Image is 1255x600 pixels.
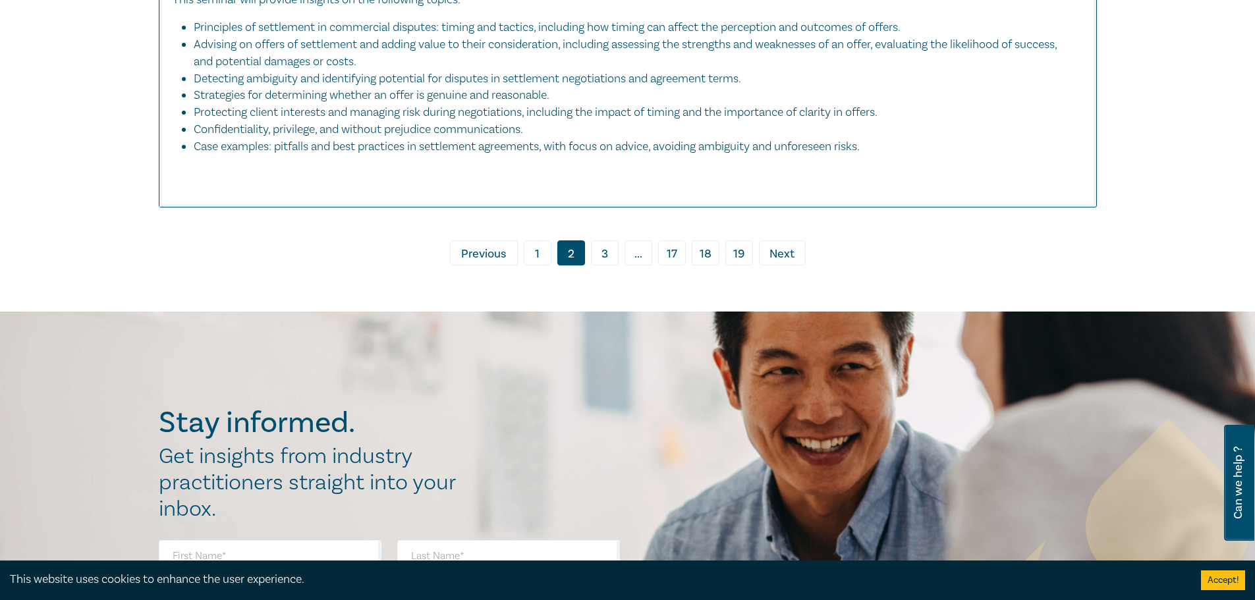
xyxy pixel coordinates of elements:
span: Next [769,246,795,263]
li: Case examples: pitfalls and best practices in settlement agreements, with focus on advice, avoidi... [194,138,1083,155]
a: 19 [725,240,753,265]
li: Principles of settlement in commercial disputes: timing and tactics, including how timing can aff... [194,19,1070,36]
li: Confidentiality, privilege, and without prejudice communications. [194,121,1070,138]
li: Protecting client interests and managing risk during negotiations, including the impact of timing... [194,104,1070,121]
span: Previous [461,246,506,263]
li: Detecting ambiguity and identifying potential for disputes in settlement negotiations and agreeme... [194,70,1070,88]
li: Strategies for determining whether an offer is genuine and reasonable. [194,87,1070,104]
a: Next [759,240,806,265]
span: ... [625,240,652,265]
li: Advising on offers of settlement and adding value to their consideration, including assessing the... [194,36,1070,70]
a: 1 [524,240,551,265]
span: Can we help ? [1232,433,1244,533]
button: Accept cookies [1201,570,1245,590]
input: Last Name* [397,540,620,572]
a: 2 [557,240,585,265]
a: 3 [591,240,619,265]
a: 18 [692,240,719,265]
a: Previous [450,240,518,265]
h2: Stay informed. [159,406,470,440]
input: First Name* [159,540,381,572]
h2: Get insights from industry practitioners straight into your inbox. [159,443,470,522]
a: 17 [658,240,686,265]
div: This website uses cookies to enhance the user experience. [10,571,1181,588]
